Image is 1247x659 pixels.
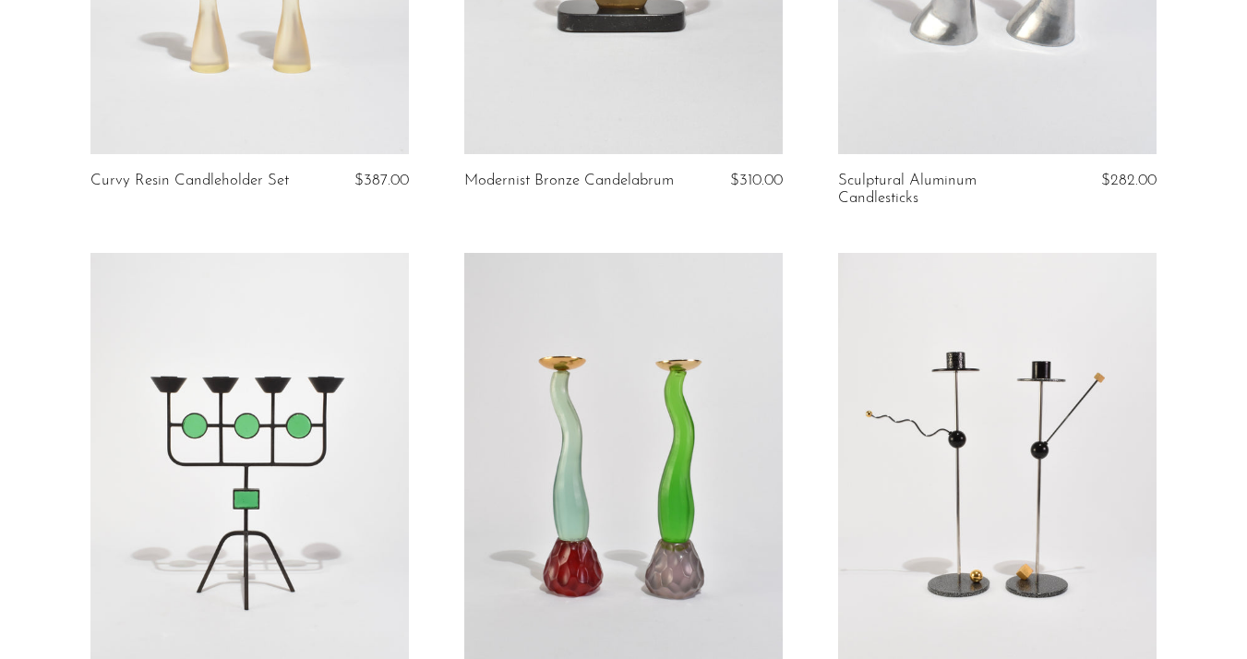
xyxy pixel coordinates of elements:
[90,173,289,189] a: Curvy Resin Candleholder Set
[354,173,409,188] span: $387.00
[730,173,783,188] span: $310.00
[1101,173,1157,188] span: $282.00
[838,173,1050,207] a: Sculptural Aluminum Candlesticks
[464,173,674,189] a: Modernist Bronze Candelabrum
